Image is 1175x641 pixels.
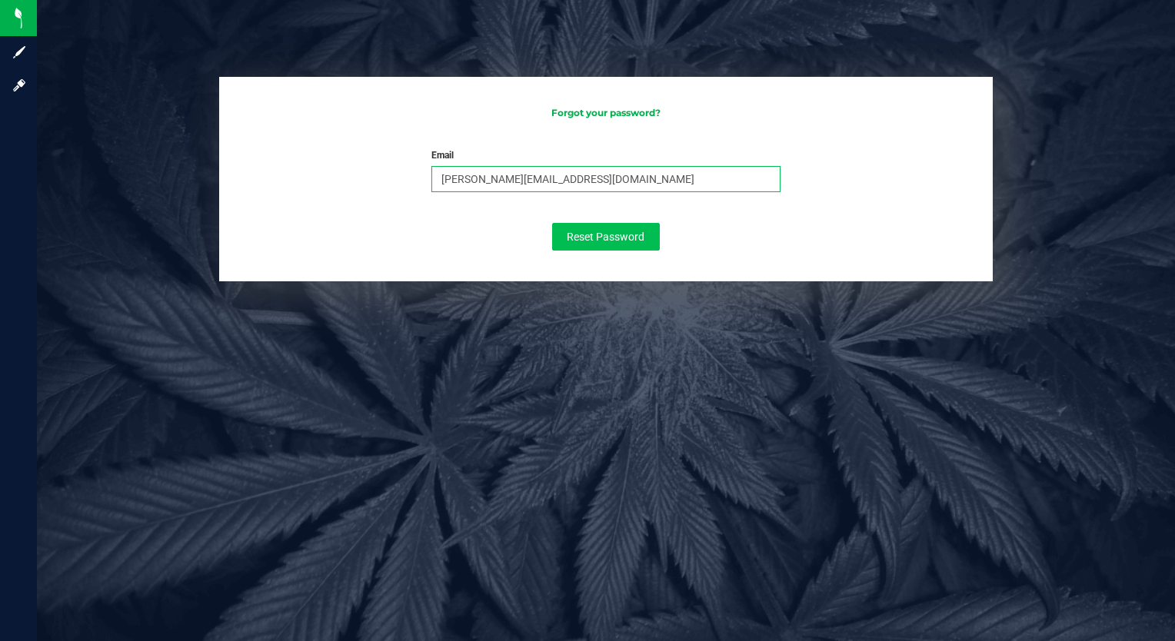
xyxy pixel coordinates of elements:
h3: Forgot your password? [235,108,978,118]
span: Reset Password [567,231,644,243]
inline-svg: Log in [12,78,27,93]
button: Reset Password [552,223,660,251]
inline-svg: Sign up [12,45,27,60]
input: Email [431,166,780,192]
label: Email [431,148,454,162]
